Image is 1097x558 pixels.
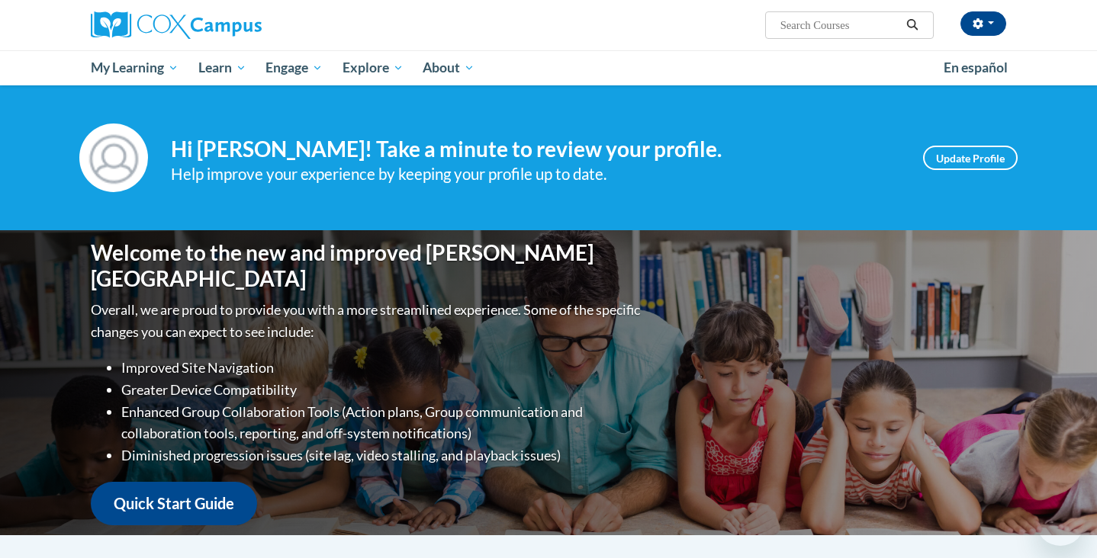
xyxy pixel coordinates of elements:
a: En español [934,52,1018,84]
li: Enhanced Group Collaboration Tools (Action plans, Group communication and collaboration tools, re... [121,401,644,445]
span: My Learning [91,59,179,77]
p: Overall, we are proud to provide you with a more streamlined experience. Some of the specific cha... [91,299,644,343]
img: Cox Campus [91,11,262,39]
a: Explore [333,50,413,85]
a: Quick Start Guide [91,482,257,525]
span: En español [944,59,1008,75]
a: Cox Campus [91,11,381,39]
li: Diminished progression issues (site lag, video stalling, and playback issues) [121,444,644,467]
li: Greater Device Compatibility [121,379,644,401]
a: Engage [256,50,333,85]
h4: Hi [PERSON_NAME]! Take a minute to review your profile. [171,136,900,162]
a: Learn [188,50,256,85]
div: Main menu [68,50,1029,85]
img: Profile Image [79,123,148,192]
h1: Welcome to the new and improved [PERSON_NAME][GEOGRAPHIC_DATA] [91,240,644,291]
button: Search [901,16,924,34]
span: Explore [343,59,404,77]
span: About [423,59,475,77]
a: About [413,50,485,85]
iframe: Button to launch messaging window [1036,497,1085,546]
div: Help improve your experience by keeping your profile up to date. [171,162,900,187]
input: Search Courses [779,16,901,34]
span: Engage [265,59,323,77]
button: Account Settings [960,11,1006,36]
li: Improved Site Navigation [121,357,644,379]
span: Learn [198,59,246,77]
a: Update Profile [923,146,1018,170]
a: My Learning [81,50,188,85]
